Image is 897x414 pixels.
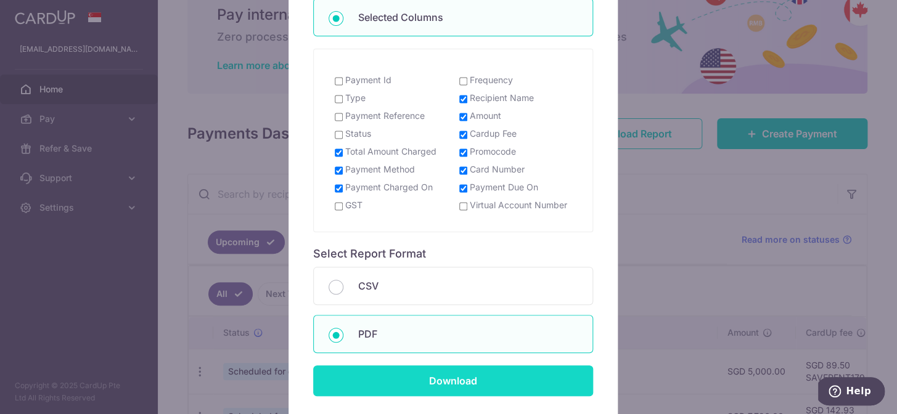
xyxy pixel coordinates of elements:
[345,199,362,211] label: GST
[470,145,516,158] label: Promocode
[313,365,593,396] input: Download
[28,9,53,20] span: Help
[358,327,578,341] p: PDF
[470,110,501,122] label: Amount
[345,163,415,176] label: Payment Method
[345,128,371,140] label: Status
[818,377,885,408] iframe: Opens a widget where you can find more information
[470,92,534,104] label: Recipient Name
[345,92,366,104] label: Type
[470,181,538,193] label: Payment Due On
[345,145,436,158] label: Total Amount Charged
[470,128,517,140] label: Cardup Fee
[470,163,525,176] label: Card Number
[345,74,391,86] label: Payment Id
[358,278,578,293] p: CSV
[313,247,593,261] h6: Select Report Format
[470,199,567,211] label: Virtual Account Number
[345,110,425,122] label: Payment Reference
[345,181,433,193] label: Payment Charged On
[470,74,513,86] label: Frequency
[358,10,578,25] p: Selected Columns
